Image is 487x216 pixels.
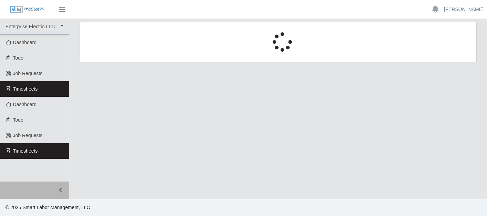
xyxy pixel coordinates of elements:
span: © 2025 Smart Labor Management, LLC [6,205,90,210]
span: Timesheets [13,148,38,154]
span: Todo [13,55,23,61]
span: Timesheets [13,86,38,92]
span: Todo [13,117,23,123]
img: SLM Logo [10,6,44,13]
span: Dashboard [13,102,37,107]
span: Dashboard [13,40,37,45]
span: Job Requests [13,71,43,76]
a: [PERSON_NAME] [444,6,484,13]
span: Job Requests [13,133,43,138]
